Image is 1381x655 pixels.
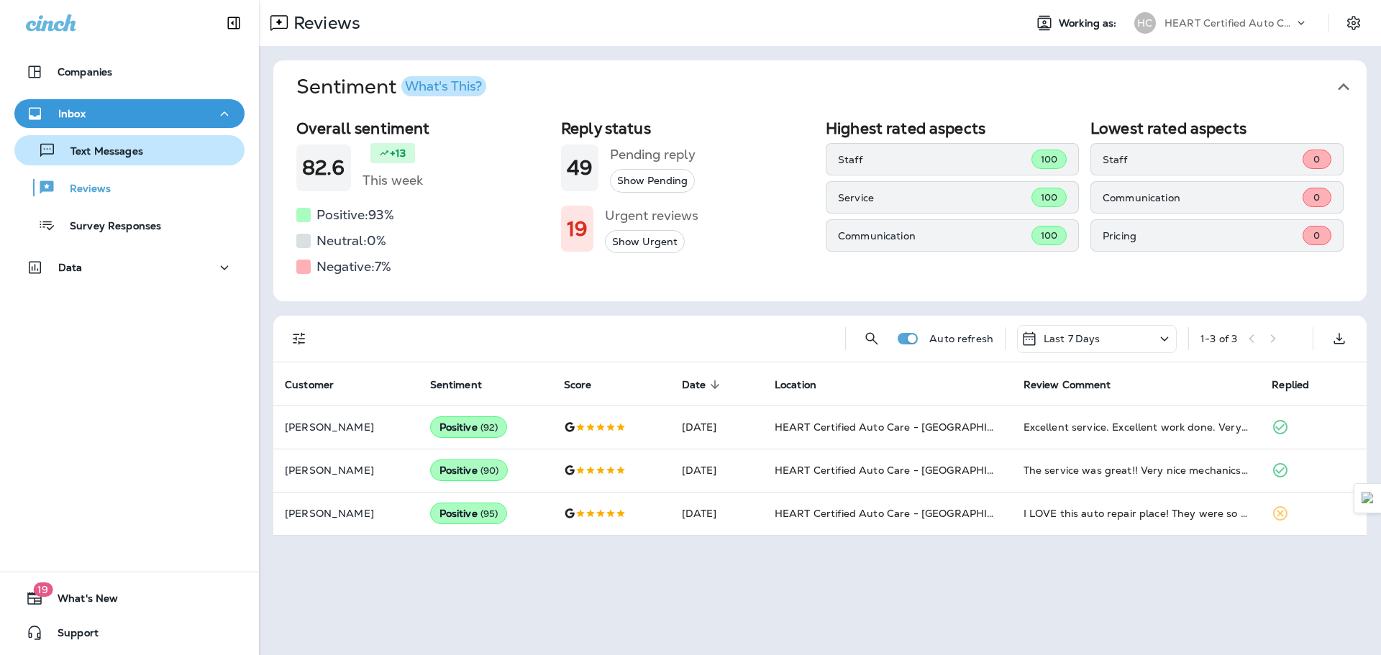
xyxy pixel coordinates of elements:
[1041,191,1057,203] span: 100
[56,145,143,159] p: Text Messages
[838,192,1031,203] p: Service
[316,203,394,226] h5: Positive: 93 %
[430,459,509,481] div: Positive
[682,378,725,391] span: Date
[288,12,360,34] p: Reviews
[296,75,486,99] h1: Sentiment
[775,507,1033,520] span: HEART Certified Auto Care - [GEOGRAPHIC_DATA]
[14,135,245,165] button: Text Messages
[1325,324,1354,353] button: Export as CSV
[1313,229,1320,242] span: 0
[285,421,407,433] p: [PERSON_NAME]
[670,492,763,535] td: [DATE]
[826,119,1079,137] h2: Highest rated aspects
[214,9,254,37] button: Collapse Sidebar
[561,119,814,137] h2: Reply status
[605,204,698,227] h5: Urgent reviews
[58,108,86,119] p: Inbox
[929,333,993,344] p: Auto refresh
[480,508,498,520] span: ( 95 )
[838,230,1031,242] p: Communication
[273,114,1367,301] div: SentimentWhat's This?
[1041,153,1057,165] span: 100
[1313,191,1320,203] span: 0
[775,464,1033,477] span: HEART Certified Auto Care - [GEOGRAPHIC_DATA]
[14,253,245,282] button: Data
[1024,463,1249,477] div: The service was great!! Very nice mechanics the work was done in a timely manner. I will be back ...
[1044,333,1100,344] p: Last 7 Days
[316,255,391,278] h5: Negative: 7 %
[480,464,499,477] span: ( 90 )
[430,378,501,391] span: Sentiment
[1134,12,1156,34] div: HC
[775,378,835,391] span: Location
[1024,379,1111,391] span: Review Comment
[564,379,592,391] span: Score
[430,379,482,391] span: Sentiment
[14,173,245,203] button: Reviews
[775,379,816,391] span: Location
[14,584,245,613] button: 19What's New
[567,156,593,180] h1: 49
[1200,333,1237,344] div: 1 - 3 of 3
[58,262,83,273] p: Data
[285,464,407,476] p: [PERSON_NAME]
[302,156,345,180] h1: 82.6
[285,60,1378,114] button: SentimentWhat's This?
[610,169,695,193] button: Show Pending
[1313,153,1320,165] span: 0
[43,627,99,644] span: Support
[14,210,245,240] button: Survey Responses
[43,592,118,610] span: What's New
[285,378,352,391] span: Customer
[405,80,482,93] div: What's This?
[480,421,498,434] span: ( 92 )
[285,324,314,353] button: Filters
[605,230,685,254] button: Show Urgent
[430,503,508,524] div: Positive
[1272,379,1309,391] span: Replied
[670,406,763,449] td: [DATE]
[14,58,245,86] button: Companies
[390,146,406,160] p: +13
[838,154,1031,165] p: Staff
[670,449,763,492] td: [DATE]
[58,66,112,78] p: Companies
[857,324,886,353] button: Search Reviews
[1272,378,1328,391] span: Replied
[401,76,486,96] button: What's This?
[1103,230,1303,242] p: Pricing
[564,378,611,391] span: Score
[1103,154,1303,165] p: Staff
[1103,192,1303,203] p: Communication
[430,416,508,438] div: Positive
[1024,506,1249,521] div: I LOVE this auto repair place! They were so nice and fixed my car in one day! In fact, I am 74 ye...
[682,379,706,391] span: Date
[285,379,334,391] span: Customer
[1059,17,1120,29] span: Working as:
[775,421,1033,434] span: HEART Certified Auto Care - [GEOGRAPHIC_DATA]
[1341,10,1367,36] button: Settings
[363,169,423,192] h5: This week
[1362,492,1375,505] img: Detect Auto
[567,217,588,241] h1: 19
[610,143,696,166] h5: Pending reply
[285,508,407,519] p: [PERSON_NAME]
[296,119,550,137] h2: Overall sentiment
[55,183,111,196] p: Reviews
[1024,420,1249,434] div: Excellent service. Excellent work done. Very reasonably priced. Absolutely my go to place for aut...
[1041,229,1057,242] span: 100
[14,618,245,647] button: Support
[1090,119,1344,137] h2: Lowest rated aspects
[55,220,161,234] p: Survey Responses
[1164,17,1294,29] p: HEART Certified Auto Care
[14,99,245,128] button: Inbox
[33,582,53,597] span: 19
[1024,378,1130,391] span: Review Comment
[316,229,386,252] h5: Neutral: 0 %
